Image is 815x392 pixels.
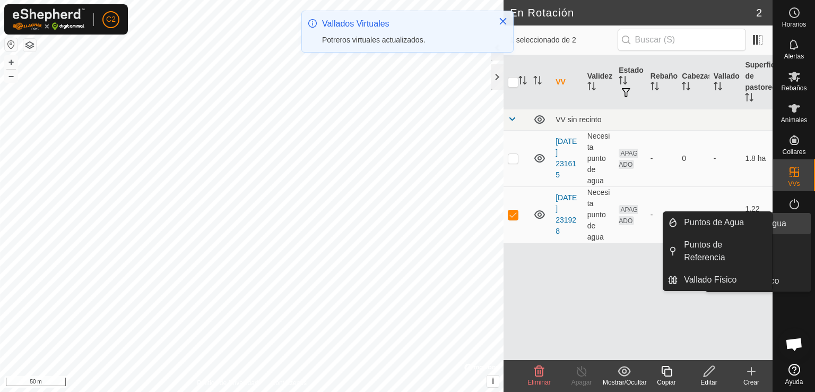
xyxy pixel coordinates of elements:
div: Vallados Virtuales [322,18,488,30]
td: - [709,186,741,243]
span: Puntos de Referencia [684,238,766,264]
p-sorticon: Activar para ordenar [714,83,722,92]
span: APAGADO [619,205,638,225]
span: C2 [106,14,116,25]
span: Animales [781,117,807,123]
button: i [487,376,499,387]
span: Vallado Físico [684,274,736,286]
button: Restablecer Mapa [5,38,18,51]
span: Puntos de Agua [684,216,744,229]
h2: En Rotación [510,6,756,19]
td: Necesita punto de agua [583,186,615,243]
a: Puntos de Referencia [678,234,772,268]
td: 1.8 ha [741,130,773,186]
a: Contáctenos [271,378,307,388]
div: Potreros virtuales actualizados. [322,35,488,46]
a: Puntos de Agua [678,212,772,233]
div: VV sin recinto [556,115,768,124]
th: Vallado [709,55,741,109]
td: 1.22 ha [741,186,773,243]
th: Rebaño [646,55,678,109]
span: Rebaños [781,85,807,91]
span: APAGADO [619,149,638,169]
li: Vallado Físico [663,269,772,291]
a: [DATE] 231615 [556,137,577,179]
li: Puntos de Referencia [663,234,772,268]
span: 2 [756,5,762,21]
th: Superficie de pastoreo [741,55,773,109]
p-sorticon: Activar para ordenar [682,83,690,92]
td: 0 [678,130,709,186]
div: Apagar [560,378,603,387]
th: VV [551,55,583,109]
div: - [651,209,674,220]
p-sorticon: Activar para ordenar [518,78,527,86]
img: Logo Gallagher [13,8,85,30]
th: Estado [614,55,646,109]
span: 1 seleccionado de 2 [510,35,617,46]
button: + [5,56,18,69]
th: Validez [583,55,615,109]
span: i [492,377,494,386]
li: Puntos de Agua [663,212,772,233]
p-sorticon: Activar para ordenar [533,78,542,86]
span: Alertas [784,53,804,59]
p-sorticon: Activar para ordenar [745,95,753,103]
div: Editar [688,378,730,387]
span: Horarios [782,21,806,28]
td: - [709,130,741,186]
p-sorticon: Activar para ordenar [619,78,627,86]
a: Política de Privacidad [197,378,258,388]
button: – [5,70,18,82]
span: Eliminar [527,379,550,386]
button: Close [496,14,510,29]
a: [DATE] 231928 [556,193,577,235]
td: Necesita punto de agua [583,130,615,186]
a: Vallado Físico [678,269,772,291]
th: Cabezas [678,55,709,109]
div: Mostrar/Ocultar [603,378,645,387]
a: Ayuda [773,360,815,389]
p-sorticon: Activar para ordenar [651,83,659,92]
span: VVs [788,181,800,187]
div: Copiar [645,378,688,387]
p-sorticon: Activar para ordenar [587,83,596,92]
span: Collares [782,149,805,155]
span: Puntos de Agua [726,217,786,230]
td: 0 [678,186,709,243]
button: Capas del Mapa [23,39,36,52]
a: Chat abierto [778,328,810,360]
div: Crear [730,378,773,387]
input: Buscar (S) [618,29,746,51]
span: Ayuda [785,379,803,385]
div: - [651,153,674,164]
